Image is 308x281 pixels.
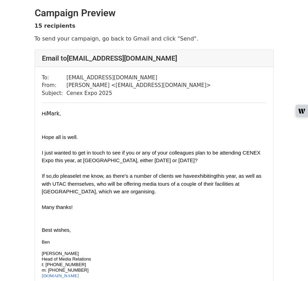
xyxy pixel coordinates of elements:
[42,273,79,278] a: [DOMAIN_NAME]
[42,227,71,233] span: Best wishes,
[42,251,91,273] font: [PERSON_NAME] Head of Media Relations t: [PHONE_NUMBER] m: [PHONE_NUMBER]
[42,111,47,116] font: Hi
[42,54,266,62] h4: Email to [EMAIL_ADDRESS][DOMAIN_NAME]
[42,74,67,82] td: To:
[35,7,274,19] h2: Campaign Preview
[53,173,76,179] span: do please
[60,111,61,116] font: ,
[42,150,261,164] font: I just wanted to get in touch to see if you or any of your colleagues plan to be attending CENEX ...
[42,81,67,89] td: From:
[42,89,67,97] td: Subject:
[42,204,73,210] font: Many thanks!
[67,74,211,82] td: [EMAIL_ADDRESS][DOMAIN_NAME]
[42,111,61,117] font: Mark
[42,134,78,140] font: Hope all is well.
[67,81,211,89] td: [PERSON_NAME] < [EMAIL_ADDRESS][DOMAIN_NAME] >
[35,23,76,29] strong: 15 recipients
[194,173,216,179] span: exhibiting
[67,89,211,97] td: Cenex Expo 2025
[42,239,50,245] font: Ben
[42,173,262,194] font: If so, let me know, as there's a number of clients we have this year, as well as with UTAC themse...
[35,35,274,42] p: To send your campaign, go back to Gmail and click "Send".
